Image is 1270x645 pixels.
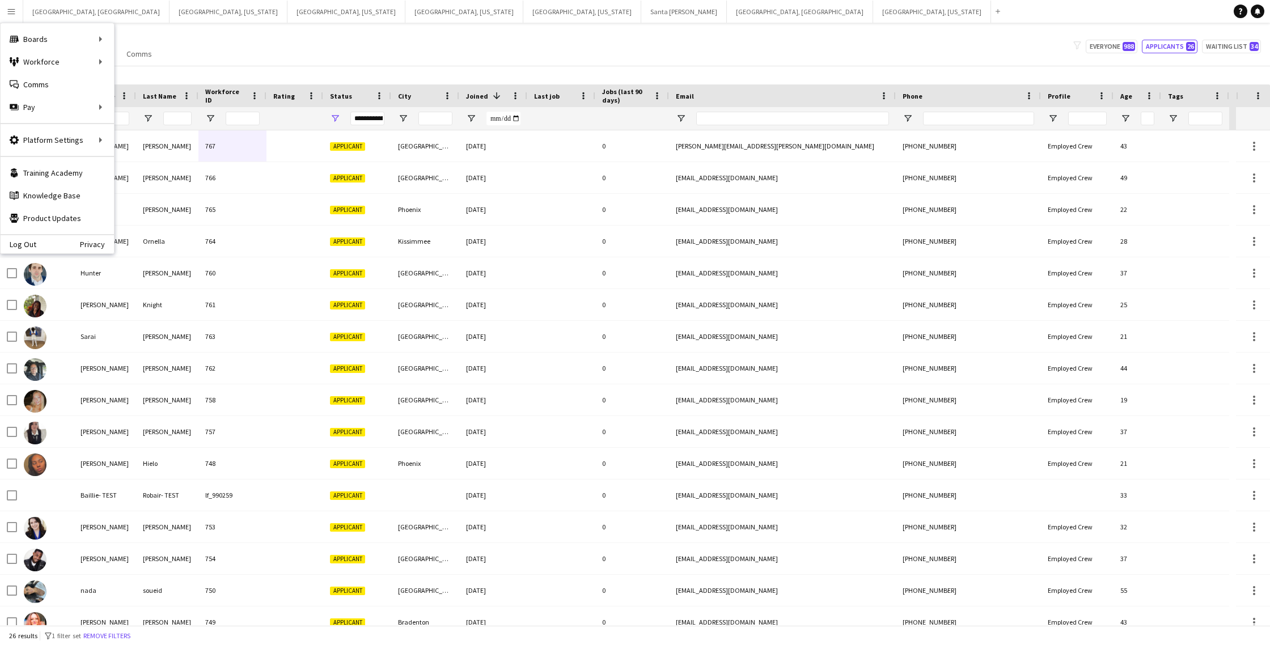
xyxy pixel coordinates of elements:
span: Last job [534,92,560,100]
div: 762 [198,353,266,384]
div: [DATE] [459,384,527,415]
div: 763 [198,321,266,352]
div: 33 [1114,479,1161,511]
div: Employed Crew [1041,353,1114,384]
a: Log Out [1,240,36,249]
span: Workforce ID [205,87,246,104]
div: 28 [1114,226,1161,257]
button: Open Filter Menu [903,113,913,124]
span: Status [330,92,352,100]
div: [PERSON_NAME] [74,511,136,542]
img: Katrina Katrina [24,390,46,413]
div: 0 [595,575,669,606]
div: Sarai [74,321,136,352]
div: [EMAIL_ADDRESS][DOMAIN_NAME] [669,257,896,288]
div: 749 [198,606,266,638]
div: [EMAIL_ADDRESS][DOMAIN_NAME] [669,448,896,479]
div: [DATE] [459,226,527,257]
input: Profile Filter Input [1068,112,1107,125]
button: Open Filter Menu [143,113,153,124]
div: Phoenix [391,194,459,225]
div: [GEOGRAPHIC_DATA] [391,162,459,193]
div: 754 [198,543,266,574]
a: Product Updates [1,207,114,230]
div: [PHONE_NUMBER] [896,448,1041,479]
div: [GEOGRAPHIC_DATA] [391,257,459,288]
div: [GEOGRAPHIC_DATA] [US_STATE] [391,321,459,352]
div: 0 [595,194,669,225]
img: Hunter Modlin [24,263,46,286]
div: [EMAIL_ADDRESS][DOMAIN_NAME] [669,194,896,225]
div: [PERSON_NAME] [136,353,198,384]
div: Employed Crew [1041,289,1114,320]
div: [PERSON_NAME] [136,257,198,288]
span: Applicant [330,587,365,595]
span: Applicant [330,269,365,278]
div: [PHONE_NUMBER] [896,194,1041,225]
input: Tags Filter Input [1188,112,1222,125]
div: [GEOGRAPHIC_DATA] [391,416,459,447]
div: Phoenix [391,448,459,479]
img: nada soueid [24,580,46,603]
div: [PHONE_NUMBER] [896,226,1041,257]
span: Rating [273,92,295,100]
div: 49 [1114,162,1161,193]
div: 0 [595,226,669,257]
div: [PERSON_NAME] [74,289,136,320]
span: Applicant [330,333,365,341]
div: [PHONE_NUMBER] [896,479,1041,511]
span: Phone [903,92,922,100]
button: [GEOGRAPHIC_DATA], [US_STATE] [873,1,991,23]
span: Applicant [330,206,365,214]
div: 765 [198,194,266,225]
div: Employed Crew [1041,226,1114,257]
span: Applicant [330,523,365,532]
span: Applicant [330,364,365,373]
input: Joined Filter Input [486,112,520,125]
div: [EMAIL_ADDRESS][DOMAIN_NAME] [669,416,896,447]
input: Last Name Filter Input [163,112,192,125]
div: [DATE] [459,575,527,606]
div: Employed Crew [1041,162,1114,193]
div: [EMAIL_ADDRESS][DOMAIN_NAME] [669,479,896,511]
button: [GEOGRAPHIC_DATA], [US_STATE] [287,1,405,23]
div: Employed Crew [1041,257,1114,288]
div: Employed Crew [1041,543,1114,574]
div: [PERSON_NAME] [136,194,198,225]
div: soueid [136,575,198,606]
span: Applicant [330,174,365,183]
div: [PHONE_NUMBER] [896,543,1041,574]
input: Email Filter Input [696,112,889,125]
span: Applicant [330,396,365,405]
input: City Filter Input [418,112,452,125]
button: [GEOGRAPHIC_DATA], [GEOGRAPHIC_DATA] [23,1,170,23]
button: Open Filter Menu [398,113,408,124]
div: [PERSON_NAME] [136,606,198,638]
span: Last Name [143,92,176,100]
div: nada [74,575,136,606]
div: [GEOGRAPHIC_DATA] [391,575,459,606]
img: Stephen Benavides [24,358,46,381]
div: 760 [198,257,266,288]
div: [DATE] [459,416,527,447]
div: [DATE] [459,606,527,638]
span: Applicant [330,460,365,468]
div: [GEOGRAPHIC_DATA] [391,353,459,384]
div: Kissimmee [391,226,459,257]
div: [PHONE_NUMBER] [896,575,1041,606]
div: [PHONE_NUMBER] [896,511,1041,542]
div: [PHONE_NUMBER] [896,289,1041,320]
img: Dionte Rembert [24,549,46,571]
div: [GEOGRAPHIC_DATA] [391,289,459,320]
span: 34 [1250,42,1259,51]
div: 764 [198,226,266,257]
div: [PERSON_NAME] [136,162,198,193]
div: 37 [1114,543,1161,574]
div: [PERSON_NAME] [74,353,136,384]
div: Employed Crew [1041,384,1114,415]
span: Email [676,92,694,100]
span: Jobs (last 90 days) [602,87,649,104]
input: Workforce ID Filter Input [226,112,260,125]
div: [PERSON_NAME][EMAIL_ADDRESS][PERSON_NAME][DOMAIN_NAME] [669,130,896,162]
span: 1 filter set [52,631,81,640]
